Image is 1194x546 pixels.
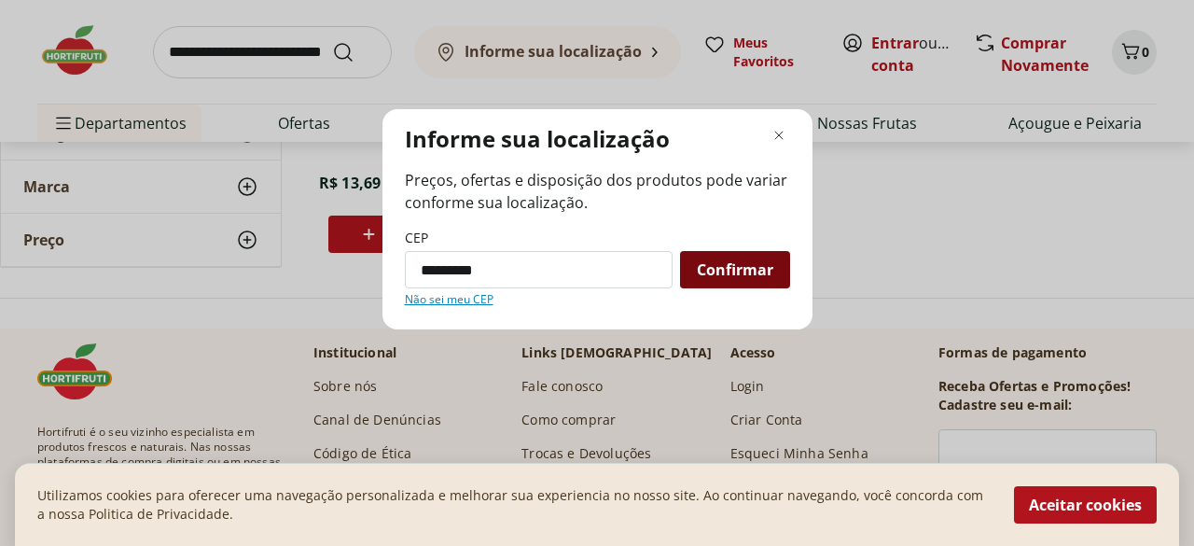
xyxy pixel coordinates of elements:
[405,292,493,307] a: Não sei meu CEP
[680,251,790,288] button: Confirmar
[697,262,773,277] span: Confirmar
[382,109,812,329] div: Modal de regionalização
[768,124,790,147] button: Fechar modal de regionalização
[1014,486,1157,524] button: Aceitar cookies
[405,229,428,247] label: CEP
[405,169,790,214] span: Preços, ofertas e disposição dos produtos pode variar conforme sua localização.
[405,124,670,154] p: Informe sua localização
[37,486,992,524] p: Utilizamos cookies para oferecer uma navegação personalizada e melhorar sua experiencia no nosso ...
